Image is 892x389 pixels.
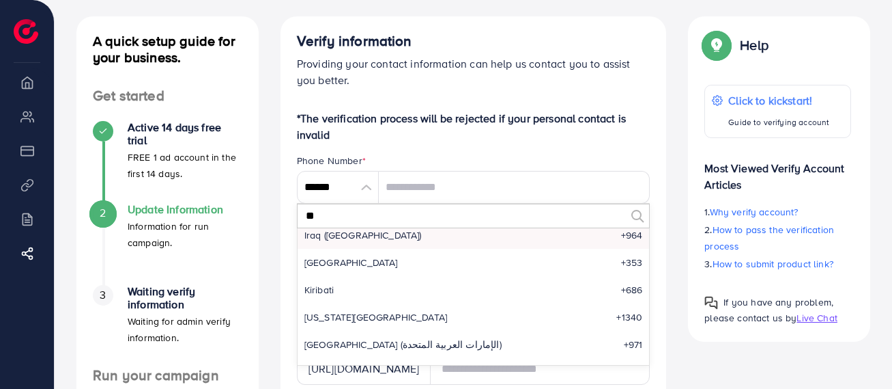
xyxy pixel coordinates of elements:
[740,37,768,53] p: Help
[297,33,650,50] h4: Verify information
[704,296,718,310] img: Popup guide
[297,154,366,167] label: Phone Number
[304,256,398,269] span: [GEOGRAPHIC_DATA]
[14,19,38,44] img: logo
[128,121,242,147] h4: Active 14 days free trial
[704,204,851,220] p: 1.
[304,283,334,297] span: Kiribati
[100,205,106,221] span: 2
[76,367,259,384] h4: Run your campaign
[304,228,422,242] span: Iraq (‫[GEOGRAPHIC_DATA]‬‎)
[616,310,642,324] span: +1340
[621,256,643,269] span: +353
[710,205,799,219] span: Why verify account?
[728,114,829,131] p: Guide to verifying account
[621,228,643,242] span: +964
[624,338,643,351] span: +971
[796,311,837,325] span: Live Chat
[704,33,729,57] img: Popup guide
[704,222,851,254] p: 2.
[704,223,834,253] span: How to pass the verification process
[304,310,447,324] span: [US_STATE][GEOGRAPHIC_DATA]
[704,256,851,272] p: 3.
[713,257,833,271] span: How to submit product link?
[621,283,643,297] span: +686
[76,203,259,285] li: Update Information
[728,92,829,109] p: Click to kickstart!
[297,352,431,385] div: [URL][DOMAIN_NAME]
[128,203,242,216] h4: Update Information
[128,285,242,311] h4: Waiting verify information
[297,55,650,88] p: Providing your contact information can help us contact you to assist you better.
[704,295,833,325] span: If you have any problem, please contact us by
[76,121,259,203] li: Active 14 days free trial
[128,313,242,346] p: Waiting for admin verify information.
[128,218,242,251] p: Information for run campaign.
[76,285,259,367] li: Waiting verify information
[76,88,259,105] h4: Get started
[76,33,259,66] h4: A quick setup guide for your business.
[704,149,851,193] p: Most Viewed Verify Account Articles
[100,287,106,303] span: 3
[304,338,502,351] span: [GEOGRAPHIC_DATA] (‫الإمارات العربية المتحدة‬‎)
[834,327,882,379] iframe: Chat
[297,110,650,143] p: *The verification process will be rejected if your personal contact is invalid
[128,149,242,182] p: FREE 1 ad account in the first 14 days.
